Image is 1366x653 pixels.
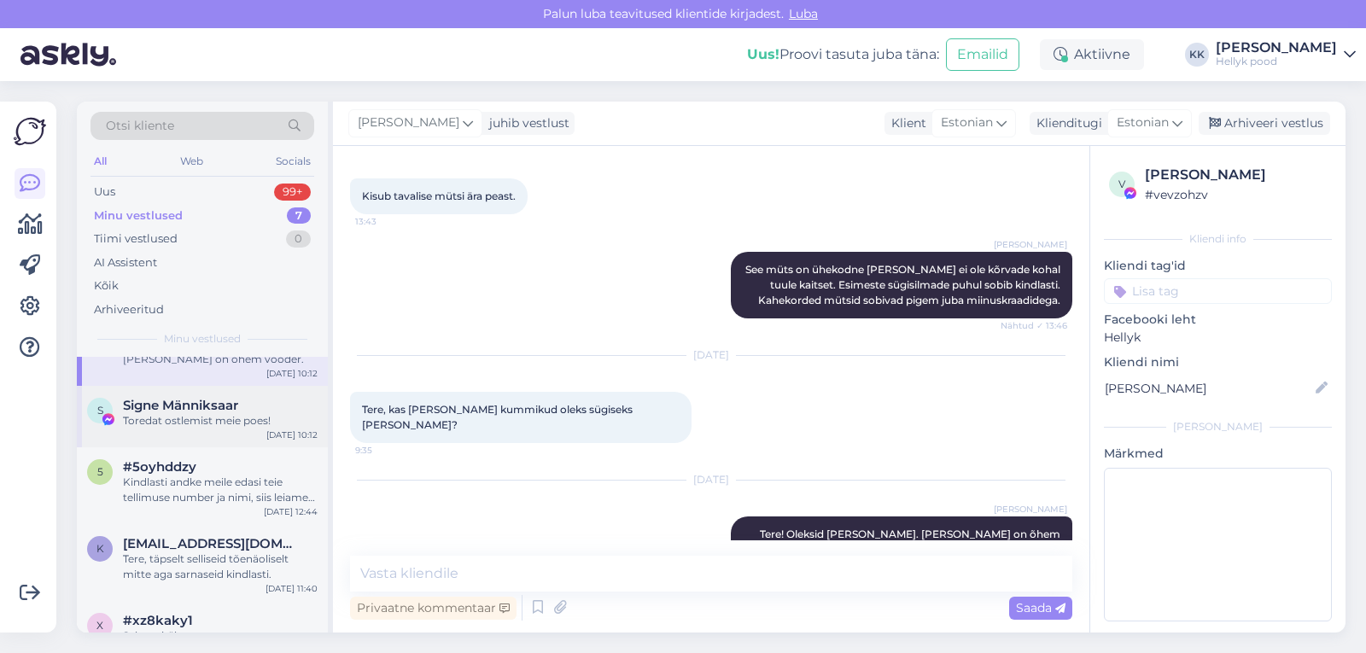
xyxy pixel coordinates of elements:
[350,472,1072,487] div: [DATE]
[745,263,1063,306] span: See müts on ühekodne [PERSON_NAME] ei ole kõrvade kohal tuule kaitset. Esimeste sügisilmade puhul...
[1117,114,1169,132] span: Estonian
[123,613,193,628] span: #xz8kaky1
[350,597,517,620] div: Privaatne kommentaar
[1104,419,1332,434] div: [PERSON_NAME]
[94,207,183,224] div: Minu vestlused
[123,459,196,475] span: #5oyhddzy
[1104,445,1332,463] p: Märkmed
[946,38,1019,71] button: Emailid
[123,536,301,551] span: kristi_randla@hotmail.com
[1104,257,1332,275] p: Kliendi tag'id
[1104,278,1332,304] input: Lisa tag
[94,277,119,294] div: Kõik
[1216,41,1337,55] div: [PERSON_NAME]
[747,44,939,65] div: Proovi tasuta juba täna:
[106,117,174,135] span: Otsi kliente
[350,347,1072,363] div: [DATE]
[1199,112,1330,135] div: Arhiveeri vestlus
[94,230,178,248] div: Tiimi vestlused
[266,367,318,380] div: [DATE] 10:12
[1216,55,1337,68] div: Hellyk pood
[1104,311,1332,329] p: Facebooki leht
[266,429,318,441] div: [DATE] 10:12
[272,150,314,172] div: Socials
[994,503,1067,516] span: [PERSON_NAME]
[784,6,823,21] span: Luba
[264,505,318,518] div: [DATE] 12:44
[94,184,115,201] div: Uus
[123,475,318,505] div: Kindlasti andke meile edasi teie tellimuse number ja nimi, siis leiame teid tellimuste hulgast üles.
[94,301,164,318] div: Arhiveeritud
[274,184,311,201] div: 99+
[1145,165,1327,185] div: [PERSON_NAME]
[747,46,779,62] b: Uus!
[362,189,516,202] span: Kisub tavalise mütsi ära peast.
[123,551,318,582] div: Tere, täpselt selliseid tõenäoliselt mitte aga sarnaseid kindlasti.
[362,403,635,431] span: Tere, kas [PERSON_NAME] kummikud oleks sügiseks [PERSON_NAME]?
[286,230,311,248] div: 0
[94,254,157,271] div: AI Assistent
[760,528,1063,556] span: Tere! Oleksid [PERSON_NAME]. [PERSON_NAME] on õhem vooder.
[266,582,318,595] div: [DATE] 11:40
[97,404,103,417] span: S
[123,398,238,413] span: Signe Männiksaar
[164,331,241,347] span: Minu vestlused
[994,238,1067,251] span: [PERSON_NAME]
[1104,329,1332,347] p: Hellyk
[96,542,104,555] span: k
[941,114,993,132] span: Estonian
[355,444,419,457] span: 9:35
[358,114,459,132] span: [PERSON_NAME]
[482,114,569,132] div: juhib vestlust
[1030,114,1102,132] div: Klienditugi
[14,115,46,148] img: Askly Logo
[90,150,110,172] div: All
[884,114,926,132] div: Klient
[1001,319,1067,332] span: Nähtud ✓ 13:46
[1016,600,1065,615] span: Saada
[1118,178,1125,190] span: v
[97,465,103,478] span: 5
[1105,379,1312,398] input: Lisa nimi
[1145,185,1327,204] div: # vevzohzv
[123,413,318,429] div: Toredat ostlemist meie poes!
[1040,39,1144,70] div: Aktiivne
[287,207,311,224] div: 7
[355,215,419,228] span: 13:43
[1185,43,1209,67] div: KK
[177,150,207,172] div: Web
[1216,41,1356,68] a: [PERSON_NAME]Hellyk pood
[123,628,318,644] div: Selge, aitäh.
[1104,231,1332,247] div: Kliendi info
[96,619,103,632] span: x
[1104,353,1332,371] p: Kliendi nimi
